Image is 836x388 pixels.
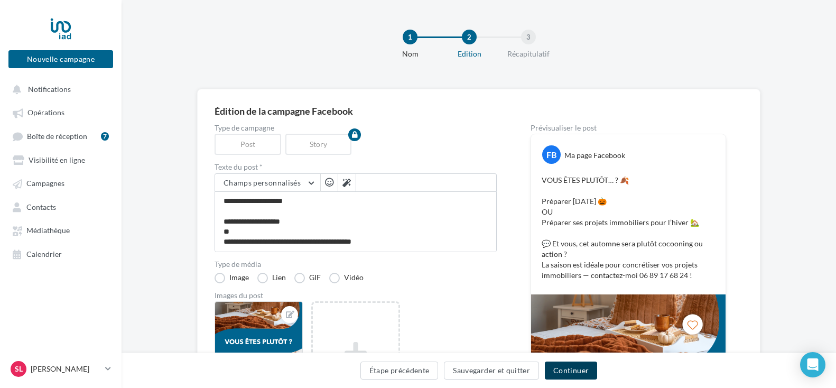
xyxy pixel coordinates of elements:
[27,108,64,117] span: Opérations
[6,150,115,169] a: Visibilité en ligne
[215,106,743,116] div: Édition de la campagne Facebook
[215,292,497,299] div: Images du post
[101,132,109,141] div: 7
[329,273,364,283] label: Vidéo
[26,179,64,188] span: Campagnes
[8,50,113,68] button: Nouvelle campagne
[800,352,825,377] div: Open Intercom Messenger
[6,79,111,98] button: Notifications
[542,145,561,164] div: FB
[215,261,497,268] label: Type de média
[542,175,715,281] p: VOUS ÊTES PLUTÔT… ? 🍂 Préparer [DATE] 🎃 OU Préparer ses projets immobiliers pour l’hiver 🏡 💬 Et v...
[215,273,249,283] label: Image
[215,124,497,132] label: Type de campagne
[215,163,497,171] label: Texte du post *
[15,364,23,374] span: SL
[29,155,85,164] span: Visibilité en ligne
[31,364,101,374] p: [PERSON_NAME]
[26,202,56,211] span: Contacts
[28,85,71,94] span: Notifications
[294,273,321,283] label: GIF
[531,124,726,132] div: Prévisualiser le post
[435,49,503,59] div: Edition
[26,226,70,235] span: Médiathèque
[564,150,625,161] div: Ma page Facebook
[6,220,115,239] a: Médiathèque
[444,362,539,380] button: Sauvegarder et quitter
[215,174,320,192] button: Champs personnalisés
[403,30,417,44] div: 1
[257,273,286,283] label: Lien
[495,49,562,59] div: Récapitulatif
[26,250,62,258] span: Calendrier
[27,132,87,141] span: Boîte de réception
[6,103,115,122] a: Opérations
[360,362,439,380] button: Étape précédente
[8,359,113,379] a: SL [PERSON_NAME]
[462,30,477,44] div: 2
[6,197,115,216] a: Contacts
[224,178,301,187] span: Champs personnalisés
[6,126,115,146] a: Boîte de réception7
[6,173,115,192] a: Campagnes
[376,49,444,59] div: Nom
[521,30,536,44] div: 3
[6,244,115,263] a: Calendrier
[545,362,597,380] button: Continuer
